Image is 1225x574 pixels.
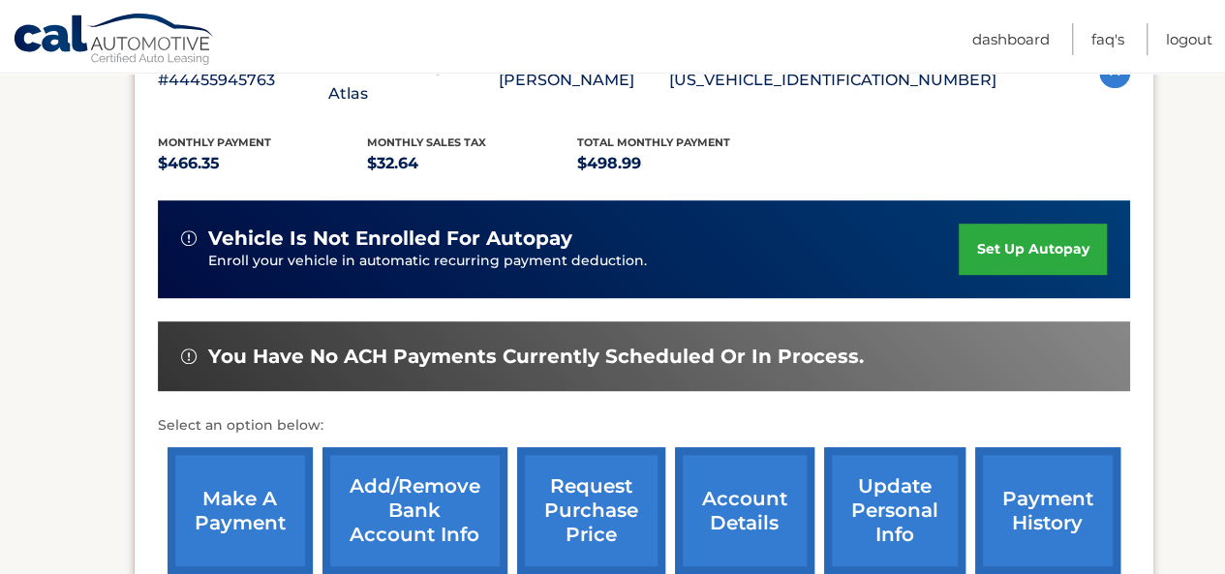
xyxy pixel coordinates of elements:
[13,13,216,69] a: Cal Automotive
[1166,23,1212,55] a: Logout
[577,136,730,149] span: Total Monthly Payment
[517,447,665,574] a: request purchase price
[168,447,313,574] a: make a payment
[367,136,486,149] span: Monthly sales Tax
[158,414,1130,438] p: Select an option below:
[824,447,965,574] a: update personal info
[972,23,1050,55] a: Dashboard
[975,447,1120,574] a: payment history
[158,150,368,177] p: $466.35
[208,251,960,272] p: Enroll your vehicle in automatic recurring payment deduction.
[208,227,572,251] span: vehicle is not enrolled for autopay
[158,67,328,94] p: #44455945763
[959,224,1106,275] a: set up autopay
[328,53,499,107] p: 2025 Volkswagen Atlas
[181,348,197,364] img: alert-white.svg
[669,67,996,94] p: [US_VEHICLE_IDENTIFICATION_NUMBER]
[367,150,577,177] p: $32.64
[1091,23,1124,55] a: FAQ's
[577,150,787,177] p: $498.99
[181,230,197,246] img: alert-white.svg
[208,345,864,369] span: You have no ACH payments currently scheduled or in process.
[322,447,507,574] a: Add/Remove bank account info
[499,67,669,94] p: [PERSON_NAME]
[158,136,271,149] span: Monthly Payment
[675,447,814,574] a: account details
